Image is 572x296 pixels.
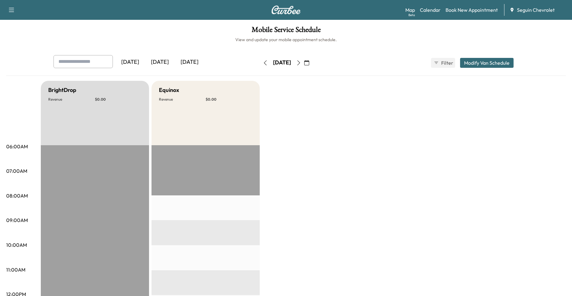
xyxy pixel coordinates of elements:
[6,241,27,249] p: 10:00AM
[6,216,28,224] p: 09:00AM
[6,266,25,273] p: 11:00AM
[95,97,142,102] p: $ 0.00
[408,13,415,17] div: Beta
[115,55,145,69] div: [DATE]
[420,6,441,14] a: Calendar
[206,97,252,102] p: $ 0.00
[6,37,566,43] h6: View and update your mobile appointment schedule.
[271,6,301,14] img: Curbee Logo
[48,97,95,102] p: Revenue
[6,143,28,150] p: 06:00AM
[431,58,455,68] button: Filter
[446,6,498,14] a: Book New Appointment
[6,167,27,175] p: 07:00AM
[441,59,452,67] span: Filter
[48,86,76,94] h5: BrightDrop
[6,192,28,199] p: 08:00AM
[273,59,291,67] div: [DATE]
[460,58,514,68] button: Modify Van Schedule
[159,86,179,94] h5: Equinox
[517,6,555,14] span: Seguin Chevrolet
[145,55,175,69] div: [DATE]
[6,26,566,37] h1: Mobile Service Schedule
[159,97,206,102] p: Revenue
[405,6,415,14] a: MapBeta
[175,55,204,69] div: [DATE]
